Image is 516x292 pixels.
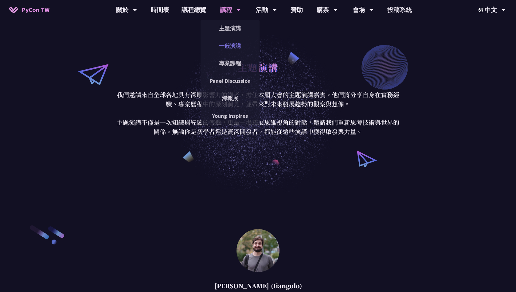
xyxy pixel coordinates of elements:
[201,56,260,71] a: 專業課程
[201,21,260,36] a: 主題演講
[201,39,260,53] a: 一般演講
[201,74,260,88] a: Panel Discussion
[3,2,56,17] a: PyCon TW
[21,5,49,14] span: PyCon TW
[115,90,401,136] p: 我們邀請來自全球各地具有深厚影響力的講者，擔任本屆大會的主題演講嘉賓。他們將分享自身在實務經驗、專案歷程中的深刻洞見，並帶來對未來發展趨勢的觀察與想像。 主題演講不僅是一次知識與經驗的傳遞，更是...
[201,91,260,106] a: 海報展
[237,229,279,272] img: Sebastián Ramírez (tiangolo)
[9,7,18,13] img: Home icon of PyCon TW 2025
[479,8,485,12] img: Locale Icon
[201,109,260,123] a: Young Inspires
